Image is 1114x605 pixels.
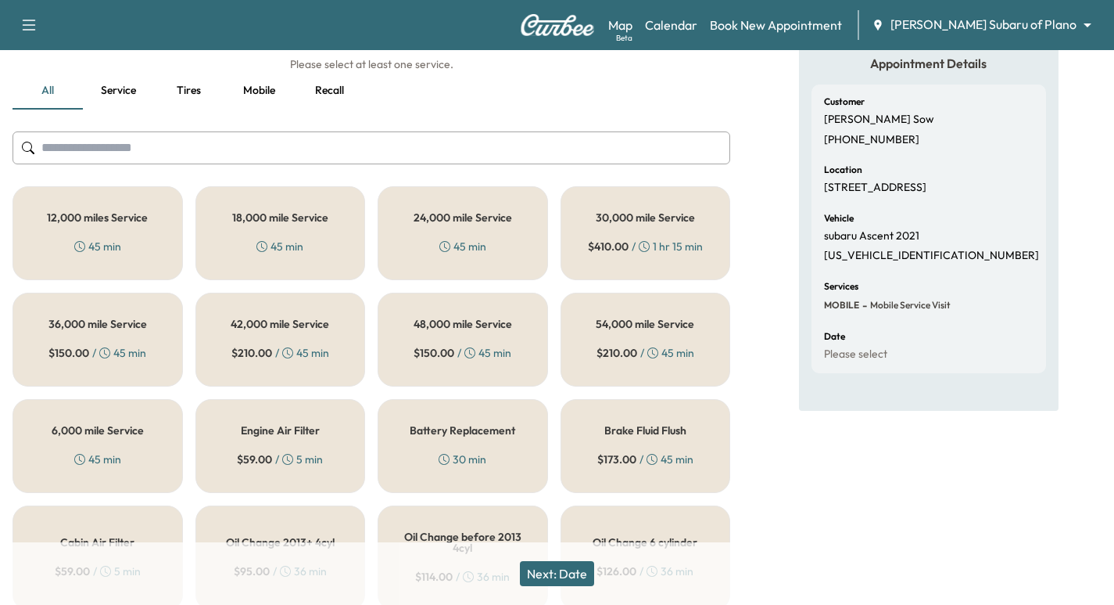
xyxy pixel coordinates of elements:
[596,345,637,361] span: $ 210.00
[520,561,594,586] button: Next: Date
[48,345,146,361] div: / 45 min
[824,133,919,147] p: [PHONE_NUMBER]
[824,229,919,243] p: subaru Ascent 2021
[824,113,934,127] p: [PERSON_NAME] Sow
[824,332,845,341] h6: Date
[439,452,486,467] div: 30 min
[241,425,320,436] h5: Engine Air Filter
[811,55,1046,72] h5: Appointment Details
[74,239,121,254] div: 45 min
[596,319,694,330] h5: 54,000 mile Service
[403,531,522,553] h5: Oil Change before 2013 4cyl
[588,239,703,254] div: / 1 hr 15 min
[890,16,1076,34] span: [PERSON_NAME] Subaru of Plano
[414,345,454,361] span: $ 150.00
[616,32,632,44] div: Beta
[74,452,121,467] div: 45 min
[596,345,694,361] div: / 45 min
[231,319,329,330] h5: 42,000 mile Service
[47,212,148,223] h5: 12,000 miles Service
[824,97,865,106] h6: Customer
[824,348,887,362] p: Please select
[256,239,303,254] div: 45 min
[710,16,842,34] a: Book New Appointment
[232,212,328,223] h5: 18,000 mile Service
[867,299,951,312] span: Mobile Service Visit
[608,16,632,34] a: MapBeta
[414,319,512,330] h5: 48,000 mile Service
[597,452,636,467] span: $ 173.00
[52,425,144,436] h5: 6,000 mile Service
[294,72,364,110] button: Recall
[48,345,89,361] span: $ 150.00
[237,452,323,467] div: / 5 min
[60,537,134,548] h5: Cabin Air Filter
[597,452,693,467] div: / 45 min
[604,425,686,436] h5: Brake Fluid Flush
[824,282,858,291] h6: Services
[13,72,730,110] div: basic tabs example
[824,299,859,312] span: MOBILE
[414,212,512,223] h5: 24,000 mile Service
[824,249,1039,263] p: [US_VEHICLE_IDENTIFICATION_NUMBER]
[237,452,272,467] span: $ 59.00
[83,72,153,110] button: Service
[824,214,854,223] h6: Vehicle
[153,72,224,110] button: Tires
[824,181,926,195] p: [STREET_ADDRESS]
[410,425,515,436] h5: Battery Replacement
[520,14,595,36] img: Curbee Logo
[414,345,511,361] div: / 45 min
[824,165,862,175] h6: Location
[13,72,83,110] button: all
[231,345,329,361] div: / 45 min
[231,345,272,361] span: $ 210.00
[224,72,294,110] button: Mobile
[13,56,730,72] h6: Please select at least one service.
[596,212,695,223] h5: 30,000 mile Service
[226,537,335,548] h5: Oil Change 2013+ 4cyl
[439,239,486,254] div: 45 min
[593,537,697,548] h5: Oil Change 6 cylinder
[859,297,867,313] span: -
[588,239,629,254] span: $ 410.00
[48,319,147,330] h5: 36,000 mile Service
[645,16,697,34] a: Calendar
